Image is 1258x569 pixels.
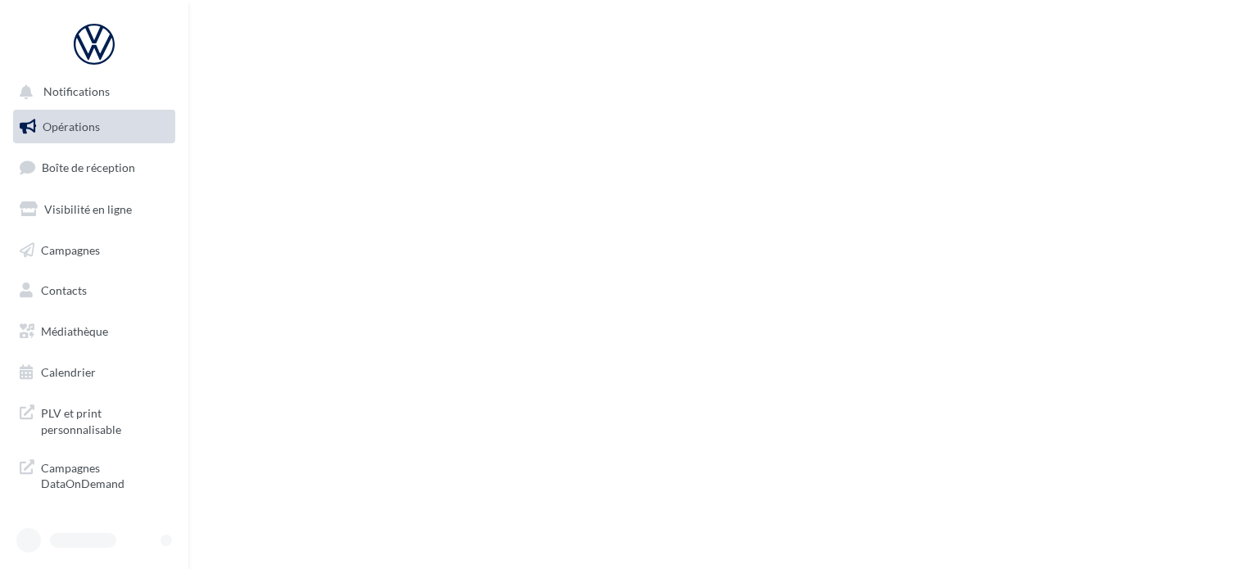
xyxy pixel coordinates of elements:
a: Boîte de réception [10,150,179,185]
a: Contacts [10,273,179,308]
a: Visibilité en ligne [10,192,179,227]
span: Boîte de réception [42,160,135,174]
span: Campagnes DataOnDemand [41,457,169,492]
span: Opérations [43,120,100,133]
span: Contacts [41,283,87,297]
span: PLV et print personnalisable [41,402,169,437]
a: Calendrier [10,355,179,390]
span: Campagnes [41,242,100,256]
span: Calendrier [41,365,96,379]
span: Notifications [43,85,110,99]
a: Opérations [10,110,179,144]
a: Médiathèque [10,314,179,349]
a: PLV et print personnalisable [10,395,179,444]
a: Campagnes [10,233,179,268]
span: Visibilité en ligne [44,202,132,216]
span: Médiathèque [41,324,108,338]
a: Campagnes DataOnDemand [10,450,179,499]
